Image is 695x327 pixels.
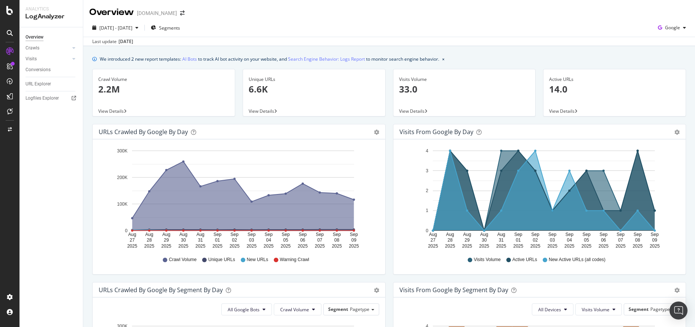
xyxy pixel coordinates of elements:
text: 02 [232,237,237,243]
svg: A chart. [399,145,677,249]
text: 28 [447,237,453,243]
div: Visits Volume [399,76,530,83]
text: 06 [300,237,305,243]
button: Segments [148,22,183,34]
text: 2025 [479,243,489,249]
span: Segments [159,25,180,31]
div: Visits [26,55,37,63]
text: Sep [333,232,341,237]
text: 09 [351,237,357,243]
button: [DATE] - [DATE] [89,22,141,34]
svg: A chart. [99,145,376,249]
a: Crawls [26,44,70,52]
div: Overview [89,6,134,19]
a: Search Engine Behavior: Logs Report [288,55,365,63]
text: Aug [145,232,153,237]
div: Overview [26,33,44,41]
span: Visits Volume [474,257,501,263]
span: Pagetype [650,306,670,312]
div: info banner [92,55,686,63]
text: Sep [316,232,324,237]
text: 2025 [144,243,155,249]
text: 2025 [281,243,291,249]
div: [DOMAIN_NAME] [137,9,177,17]
text: 08 [334,237,339,243]
div: Unique URLs [249,76,380,83]
text: Aug [128,232,136,237]
text: 2025 [298,243,308,249]
text: 2025 [246,243,257,249]
text: 4 [426,148,428,154]
text: 2025 [349,243,359,249]
text: 04 [266,237,272,243]
span: Crawl Volume [169,257,197,263]
text: Sep [565,232,573,237]
text: 2025 [212,243,222,249]
a: Logfiles Explorer [26,94,78,102]
text: 2025 [462,243,472,249]
a: AI Bots [182,55,197,63]
text: 2025 [496,243,506,249]
text: 2025 [428,243,438,249]
text: 31 [498,237,504,243]
text: Aug [197,232,204,237]
text: 2025 [513,243,523,249]
text: 30 [482,237,487,243]
p: 2.2M [98,83,229,96]
text: 01 [215,237,220,243]
text: 3 [426,168,428,173]
text: 0 [125,228,128,233]
div: URLs Crawled by Google by day [99,128,188,136]
span: Unique URLs [208,257,235,263]
text: 29 [464,237,470,243]
text: 2025 [332,243,342,249]
text: Sep [633,232,642,237]
span: Visits Volume [582,306,609,313]
span: All Google Bots [228,306,260,313]
text: 2025 [195,243,206,249]
span: Segment [629,306,648,312]
text: Aug [162,232,170,237]
span: Pagetype [350,306,369,312]
span: Active URLs [512,257,537,263]
div: arrow-right-arrow-left [180,10,185,16]
text: 31 [198,237,203,243]
text: 2025 [315,243,325,249]
text: Aug [480,232,488,237]
a: URL Explorer [26,80,78,88]
button: Crawl Volume [274,303,321,315]
text: 2025 [127,243,137,249]
span: Crawl Volume [280,306,309,313]
text: 2025 [598,243,608,249]
text: 02 [533,237,538,243]
text: 27 [430,237,435,243]
div: [DATE] [119,38,133,45]
text: 1 [426,208,428,214]
div: gear [374,130,379,135]
text: Sep [282,232,290,237]
div: URLs Crawled by Google By Segment By Day [99,286,223,294]
text: 100K [117,202,128,207]
p: 14.0 [549,83,680,96]
div: URL Explorer [26,80,51,88]
a: Visits [26,55,70,63]
text: Sep [548,232,557,237]
text: 30 [181,237,186,243]
div: gear [374,288,379,293]
button: Visits Volume [575,303,622,315]
text: Sep [350,232,358,237]
div: gear [674,130,680,135]
p: 6.6K [249,83,380,96]
p: 33.0 [399,83,530,96]
text: 2025 [564,243,574,249]
text: 2025 [530,243,540,249]
text: Sep [582,232,590,237]
div: Crawls [26,44,39,52]
div: Open Intercom Messenger [669,302,687,320]
text: 2025 [581,243,591,249]
text: 27 [130,237,135,243]
span: Warning Crawl [280,257,309,263]
text: 0 [426,228,428,233]
text: 2025 [264,243,274,249]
